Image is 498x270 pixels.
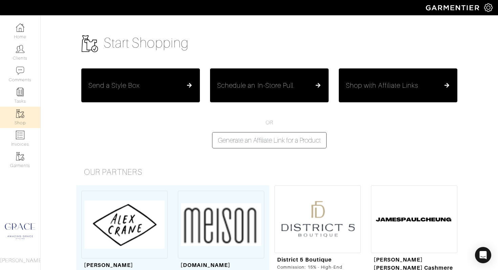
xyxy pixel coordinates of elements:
[181,262,230,268] a: [DOMAIN_NAME]
[16,109,24,118] img: garments-icon-b7da505a4dc4fd61783c78ac3ca0ef83fa9d6f193b1c9dc38574b1d14d53ca28.png
[16,131,24,139] img: orders-icon-0abe47150d42831381b5fb84f609e132dff9fe21cb692f30cb5eec754e2cba89.png
[422,2,484,14] img: garmentier-logo-header-white-b43fb05a5012e4ada735d5af1a66efaba907eab6374d6393d1fbf88cb4ef424d.png
[16,66,24,75] img: comment-icon-a0a6a9ef722e966f86d9cbdc48e553b5cf19dbc54f86b18d962a5391bc8f6eb6.png
[16,152,24,161] img: garments-icon-b7da505a4dc4fd61783c78ac3ca0ef83fa9d6f193b1c9dc38574b1d14d53ca28.png
[76,119,462,148] div: OR
[484,3,493,12] img: gear-icon-white-bd11855cb880d31180b6d7d6211b90ccbf57a29d726f0c71d8c61bd08dd39cc2.png
[88,81,140,89] h5: Send a Style Box
[346,81,418,89] h5: Shop with Affiliate Links
[16,88,24,96] img: reminder-icon-8004d30b9f0a5d33ae49ab947aed9ed385cf756f9e5892f1edd6e32f2345188e.png
[81,35,98,52] img: garments-icon-b7da505a4dc4fd61783c78ac3ca0ef83fa9d6f193b1c9dc38574b1d14d53ca28.png
[210,68,329,102] button: Schedule an In-Store Pull
[16,45,24,53] img: clients-icon-6bae9207a08558b7cb47a8932f037763ab4055f8c8b6bfacd5dc20c3e0201464.png
[274,185,361,253] img: Screenshot%202023-08-02%20at%2011.13.10%20AM.png
[84,262,133,268] a: [PERSON_NAME]
[371,185,457,253] img: Screenshot%202023-06-30%20at%202.11.00%20PM.png
[277,256,332,263] a: District 5 Boutique
[217,81,293,89] h5: Schedule an In-Store Pull
[475,247,491,263] div: Open Intercom Messenger
[212,132,327,148] button: Generate an Affiliate Link for a Product
[178,191,264,258] img: Screenshot%202023-06-02%20at%201.40.48%20PM.png
[16,23,24,32] img: dashboard-icon-dbcd8f5a0b271acd01030246c82b418ddd0df26cd7fceb0bd07c9910d44c42f6.png
[339,68,457,102] button: Shop with Affiliate Links
[217,81,321,89] a: Schedule an In-Store Pull
[84,168,142,176] span: Our Partners
[81,68,200,102] button: Send a Style Box
[104,35,189,50] span: Start Shopping
[81,191,168,258] img: Screen%20Shot%202023-05-23%20at%208.25.52%20AM.png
